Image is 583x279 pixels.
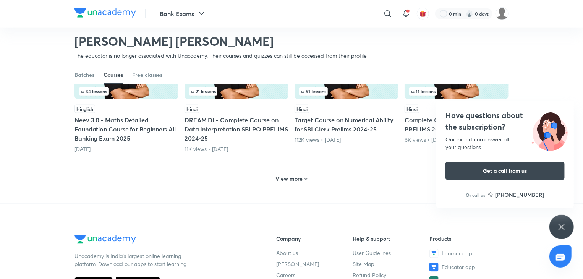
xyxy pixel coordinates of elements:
[276,235,353,243] h6: Company
[185,105,199,113] span: Hindi
[74,52,367,60] p: The educator is no longer associated with Unacademy. Their courses and quizzes can still be acces...
[353,260,430,268] a: Site Map
[155,6,211,21] button: Bank Exams
[301,89,326,94] span: 51 lessons
[132,71,162,79] div: Free classes
[74,252,189,268] p: Unacademy is India’s largest online learning platform. Download our apps to start learning
[295,136,398,144] div: 112K views • 7 months ago
[496,191,544,199] h6: [PHONE_NUMBER]
[442,263,475,271] span: Educator app
[496,7,509,20] img: snehal rajesh
[429,263,439,272] img: Educator app
[191,89,216,94] span: 21 lessons
[276,260,353,268] a: [PERSON_NAME]
[429,249,506,258] a: Learner app
[405,37,509,153] div: Complete Quant Course for SBI PO PRELIMS 2024-25
[411,89,436,94] span: 11 lessons
[74,37,178,153] div: Neev 3.0 - Maths Detailed Foundation Course for Beginners All Banking Exam 2025
[526,110,574,151] img: ttu_illustration_new.svg
[74,71,94,79] div: Batches
[405,115,509,134] h5: Complete Quant Course for SBI PO PRELIMS 2024-25
[189,87,284,96] div: infocontainer
[74,145,178,153] div: 6 months ago
[429,249,439,258] img: Learner app
[429,235,506,243] h6: Products
[79,87,174,96] div: infocontainer
[488,191,544,199] a: [PHONE_NUMBER]
[445,136,565,151] div: Our expert can answer all your questions
[417,8,429,20] button: avatar
[74,105,95,113] span: Hinglish
[429,263,506,272] a: Educator app
[189,87,284,96] div: infosection
[299,87,394,96] div: left
[409,87,504,96] div: infosection
[295,105,309,113] span: Hindi
[276,271,353,279] a: Careers
[74,34,367,49] h2: [PERSON_NAME] [PERSON_NAME]
[299,87,394,96] div: infocontainer
[74,235,136,244] img: Company Logo
[353,249,430,257] a: User Guidelines
[276,249,353,257] a: About us
[81,89,107,94] span: 34 lessons
[104,71,123,79] div: Courses
[353,271,430,279] a: Refund Policy
[79,87,174,96] div: left
[445,110,565,133] h4: Have questions about the subscription?
[419,10,426,17] img: avatar
[405,136,509,144] div: 6K views • 7 months ago
[276,175,303,183] h6: View more
[295,115,398,134] h5: Target Course on Numerical Ability for SBI Clerk Prelims 2024-25
[104,66,123,84] a: Courses
[185,145,288,153] div: 11K views • 7 months ago
[74,115,178,143] h5: Neev 3.0 - Maths Detailed Foundation Course for Beginners All Banking Exam 2025
[295,37,398,153] div: Target Course on Numerical Ability for SBI Clerk Prelims 2024-25
[132,66,162,84] a: Free classes
[299,87,394,96] div: infosection
[409,87,504,96] div: infocontainer
[74,235,252,246] a: Company Logo
[185,115,288,143] h5: DREAM DI - Complete Course on Data Interpretation SBI PO PRELIMS 2024-25
[185,37,288,153] div: DREAM DI - Complete Course on Data Interpretation SBI PO PRELIMS 2024-25
[74,66,94,84] a: Batches
[466,191,486,198] p: Or call us
[74,8,136,19] a: Company Logo
[74,8,136,18] img: Company Logo
[466,10,473,18] img: streak
[442,249,472,257] span: Learner app
[409,87,504,96] div: left
[79,87,174,96] div: infosection
[353,235,430,243] h6: Help & support
[189,87,284,96] div: left
[405,105,419,113] span: Hindi
[276,271,295,279] span: Careers
[445,162,565,180] button: Get a call from us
